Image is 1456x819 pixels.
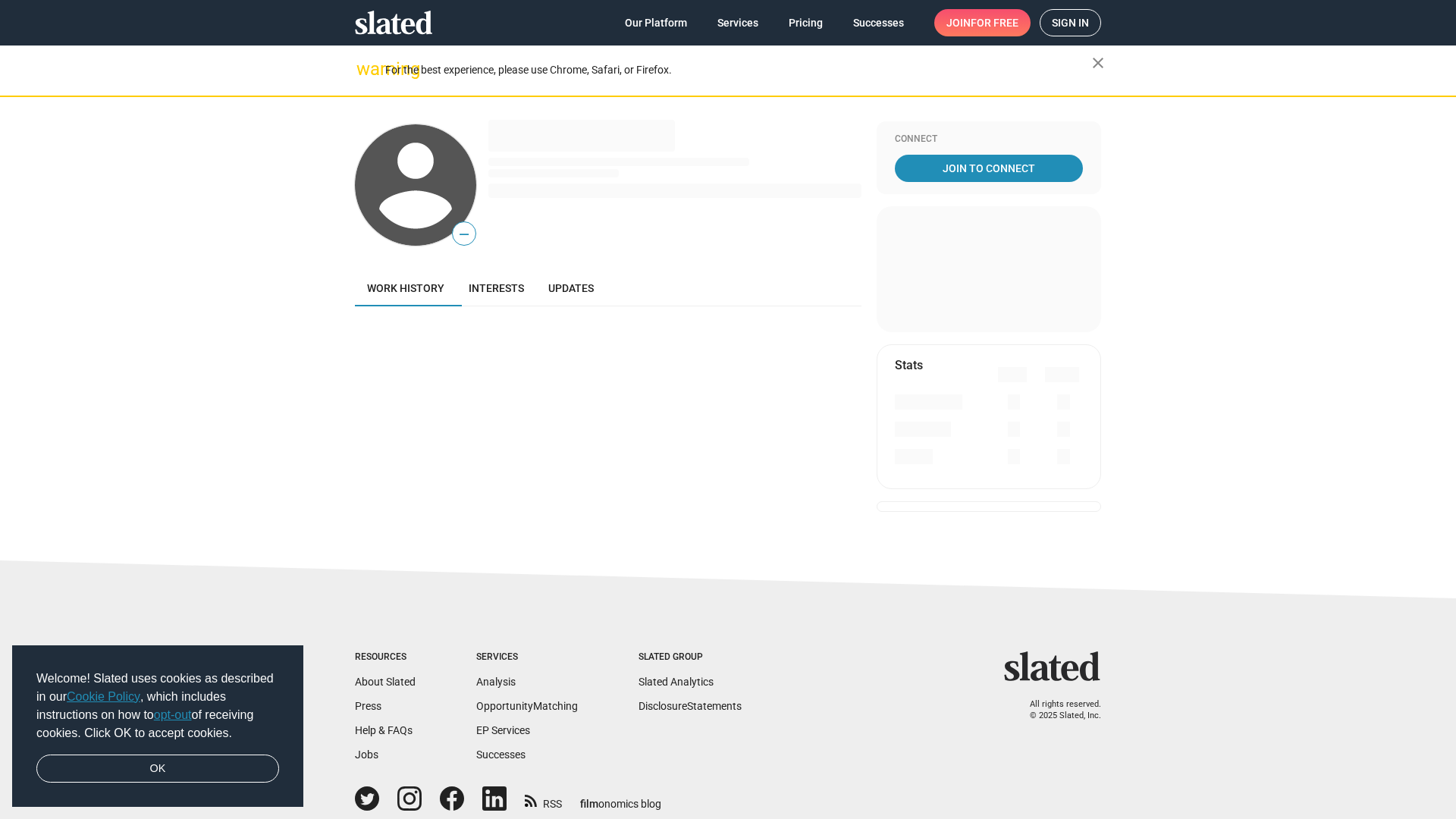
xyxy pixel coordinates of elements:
[355,676,416,688] a: About Slated
[934,9,1031,36] a: Joinfor free
[853,9,904,36] span: Successes
[946,9,1018,36] span: Join
[898,155,1080,182] span: Join To Connect
[625,9,687,36] span: Our Platform
[385,60,1092,80] div: For the best experience, please use Chrome, Safari, or Firefox.
[548,282,594,294] span: Updates
[895,155,1083,182] a: Join To Connect
[639,700,742,712] a: DisclosureStatements
[355,651,416,664] div: Resources
[525,788,562,811] a: RSS
[1040,9,1101,36] a: Sign in
[613,9,699,36] a: Our Platform
[971,9,1018,36] span: for free
[777,9,835,36] a: Pricing
[639,676,714,688] a: Slated Analytics
[895,357,923,373] mat-card-title: Stats
[841,9,916,36] a: Successes
[717,9,758,36] span: Services
[476,724,530,736] a: EP Services
[67,690,140,703] a: Cookie Policy
[453,224,475,244] span: —
[1089,54,1107,72] mat-icon: close
[476,651,578,664] div: Services
[356,60,375,78] mat-icon: warning
[367,282,444,294] span: Work history
[355,270,457,306] a: Work history
[1014,699,1101,721] p: All rights reserved. © 2025 Slated, Inc.
[1052,10,1089,36] span: Sign in
[895,133,1083,146] div: Connect
[580,798,598,810] span: film
[476,676,516,688] a: Analysis
[469,282,524,294] span: Interests
[355,700,381,712] a: Press
[476,700,578,712] a: OpportunityMatching
[12,645,303,808] div: cookieconsent
[476,748,526,761] a: Successes
[36,755,279,783] a: dismiss cookie message
[639,651,742,664] div: Slated Group
[536,270,606,306] a: Updates
[457,270,536,306] a: Interests
[789,9,823,36] span: Pricing
[580,785,661,811] a: filmonomics blog
[705,9,770,36] a: Services
[36,670,279,742] span: Welcome! Slated uses cookies as described in our , which includes instructions on how to of recei...
[355,724,413,736] a: Help & FAQs
[154,708,192,721] a: opt-out
[355,748,378,761] a: Jobs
